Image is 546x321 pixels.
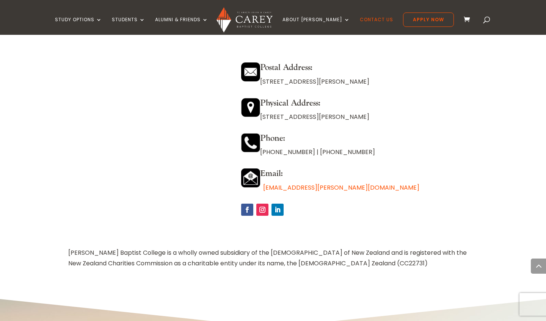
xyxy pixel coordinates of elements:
a: Apply Now [403,12,454,27]
h4: Phone: [241,133,478,147]
h4: Postal Address: [241,62,478,76]
a: Follow on Instagram [256,204,268,216]
a: [EMAIL_ADDRESS][PERSON_NAME][DOMAIN_NAME] [263,183,419,192]
p: [STREET_ADDRESS][PERSON_NAME] [241,112,478,122]
img: Carey Baptist College [217,7,272,33]
img: Physical-Address-300x300.png [241,98,260,117]
a: Contact Us [360,17,393,35]
p: [PHONE_NUMBER] | [PHONE_NUMBER] [241,147,478,157]
a: Students [112,17,145,35]
img: Postal-Address.png [241,62,260,81]
p: [STREET_ADDRESS][PERSON_NAME] [241,76,478,87]
a: Alumni & Friends [155,17,208,35]
a: Follow on Facebook [241,204,253,216]
img: Email.png [241,168,260,187]
a: Follow on LinkedIn [271,204,284,216]
a: Study Options [55,17,102,35]
p: [PERSON_NAME] Baptist College is a wholly owned subsidiary of the [DEMOGRAPHIC_DATA] of New Zeala... [68,248,478,268]
h4: Physical Address: [241,98,478,112]
h4: Email: [241,168,478,182]
a: About [PERSON_NAME] [282,17,350,35]
img: Phone.jpg [241,133,260,152]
